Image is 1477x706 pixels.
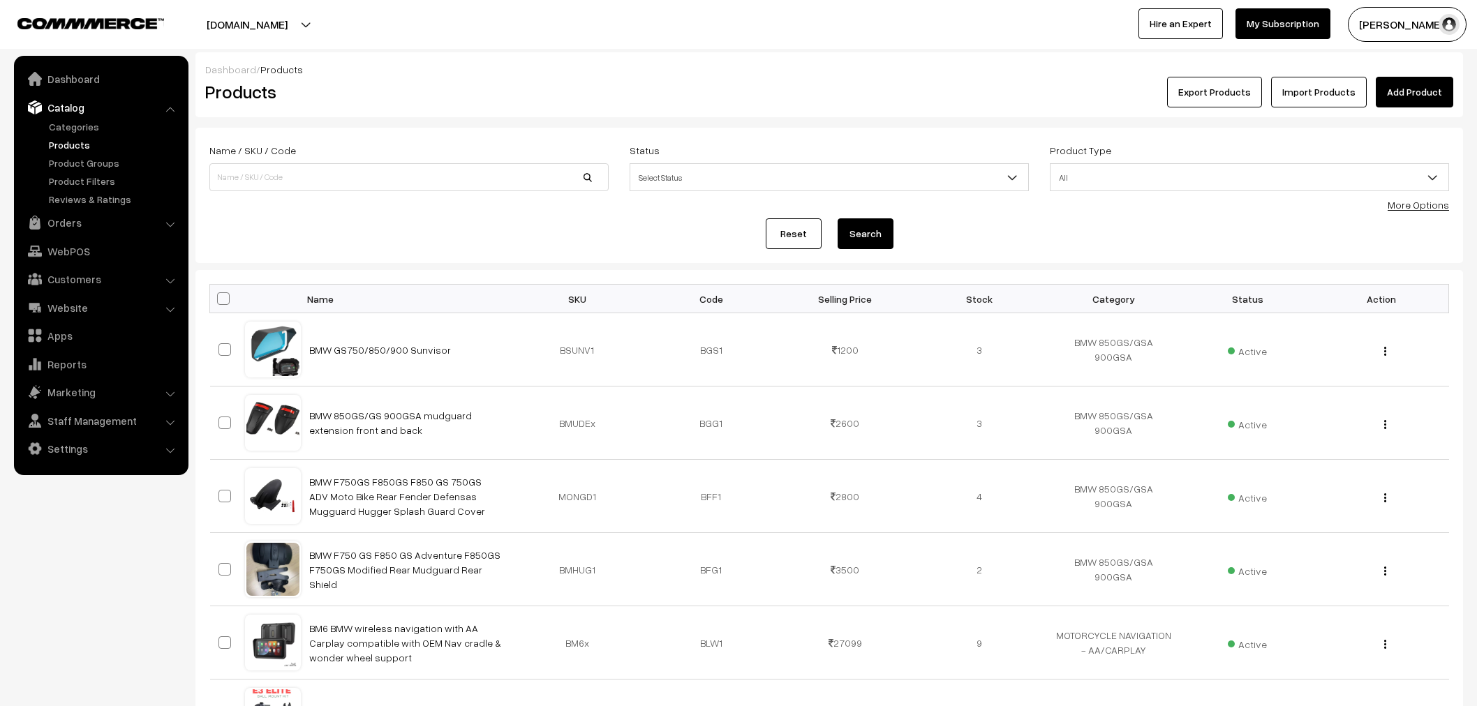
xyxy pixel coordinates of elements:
input: Name / SKU / Code [209,163,609,191]
td: 3 [912,313,1046,386]
img: Menu [1384,493,1386,502]
a: Reviews & Ratings [45,192,184,206]
th: Stock [912,285,1046,313]
a: Product Filters [45,174,184,188]
a: Dashboard [205,63,256,75]
a: Products [45,137,184,152]
span: Products [260,63,303,75]
a: Customers [17,266,184,292]
th: Category [1046,285,1180,313]
td: 2600 [778,386,912,460]
td: MOTORCYCLE NAVIGATION - AA/CARPLAY [1046,606,1180,679]
a: Marketing [17,380,184,405]
td: 4 [912,460,1046,533]
img: Menu [1384,640,1386,649]
a: Apps [17,323,184,348]
a: Settings [17,436,184,461]
a: BMW F750GS F850GS F850 GS 750GS ADV Moto Bike Rear Fender Defensas Mugguard Hugger Splash Guard C... [309,476,485,517]
span: Active [1228,633,1267,652]
td: BGG1 [644,386,778,460]
a: Staff Management [17,408,184,433]
a: Hire an Expert [1138,8,1223,39]
a: BMW 850GS/GS 900GSA mudguard extension front and back [309,410,472,436]
td: BFG1 [644,533,778,606]
a: Dashboard [17,66,184,91]
td: BGS1 [644,313,778,386]
td: BMW 850GS/GSA 900GSA [1046,460,1180,533]
td: BMUDEx [510,386,644,460]
span: Active [1228,560,1267,578]
div: / [205,62,1453,77]
td: MONGD1 [510,460,644,533]
td: BMW 850GS/GSA 900GSA [1046,313,1180,386]
button: Search [838,218,893,249]
td: 3 [912,386,1046,460]
a: My Subscription [1235,8,1330,39]
span: Select Status [630,165,1028,190]
span: Active [1228,340,1267,359]
span: Active [1228,414,1267,432]
a: BMW F750 GS F850 GS Adventure F850GS F750GS Modified Rear Mudguard Rear Shield [309,549,500,590]
label: Product Type [1050,143,1111,158]
a: Reports [17,352,184,377]
button: Export Products [1167,77,1262,107]
td: 2 [912,533,1046,606]
a: Catalog [17,95,184,120]
td: BM6x [510,606,644,679]
td: 9 [912,606,1046,679]
span: All [1051,165,1448,190]
th: Code [644,285,778,313]
img: Menu [1384,420,1386,429]
img: user [1439,14,1460,35]
span: Active [1228,487,1267,505]
img: Menu [1384,347,1386,356]
a: More Options [1388,199,1449,211]
span: Select Status [630,163,1029,191]
a: Categories [45,119,184,134]
td: BMW 850GS/GSA 900GSA [1046,533,1180,606]
span: All [1050,163,1449,191]
h2: Products [205,81,607,103]
a: Orders [17,210,184,235]
td: BMW 850GS/GSA 900GSA [1046,386,1180,460]
a: Product Groups [45,156,184,170]
td: BSUNV1 [510,313,644,386]
td: BMHUG1 [510,533,644,606]
td: 2800 [778,460,912,533]
a: BMW GS750/850/900 Sunvisor [309,344,451,356]
img: COMMMERCE [17,18,164,29]
td: 27099 [778,606,912,679]
th: Selling Price [778,285,912,313]
td: 1200 [778,313,912,386]
a: Reset [766,218,822,249]
th: SKU [510,285,644,313]
a: WebPOS [17,239,184,264]
td: BLW1 [644,606,778,679]
label: Name / SKU / Code [209,143,296,158]
button: [PERSON_NAME] [1348,7,1467,42]
label: Status [630,143,660,158]
td: 3500 [778,533,912,606]
th: Status [1180,285,1314,313]
a: Add Product [1376,77,1453,107]
th: Action [1314,285,1448,313]
button: [DOMAIN_NAME] [158,7,336,42]
td: BFF1 [644,460,778,533]
img: Menu [1384,566,1386,576]
a: BM6 BMW wireless navigation with AA Carplay compatible with OEM Nav cradle & wonder wheel support [309,622,501,663]
a: COMMMERCE [17,14,140,31]
th: Name [301,285,510,313]
a: Import Products [1271,77,1367,107]
a: Website [17,295,184,320]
